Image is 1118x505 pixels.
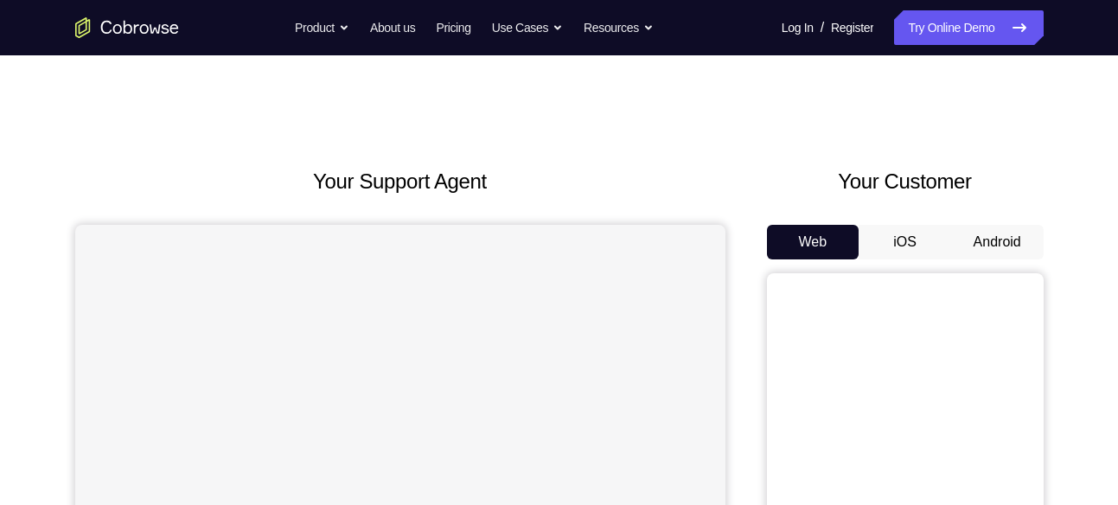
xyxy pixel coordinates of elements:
[894,10,1043,45] a: Try Online Demo
[767,166,1044,197] h2: Your Customer
[75,17,179,38] a: Go to the home page
[492,10,563,45] button: Use Cases
[370,10,415,45] a: About us
[951,225,1044,259] button: Android
[859,225,951,259] button: iOS
[782,10,814,45] a: Log In
[821,17,824,38] span: /
[75,166,725,197] h2: Your Support Agent
[831,10,873,45] a: Register
[584,10,654,45] button: Resources
[295,10,349,45] button: Product
[436,10,470,45] a: Pricing
[767,225,859,259] button: Web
